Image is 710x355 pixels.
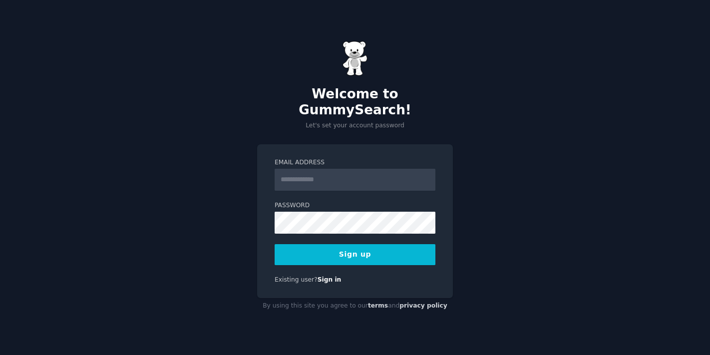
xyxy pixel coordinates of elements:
img: Gummy Bear [343,41,367,76]
span: Existing user? [275,276,318,283]
button: Sign up [275,244,435,265]
a: terms [368,302,388,309]
label: Password [275,201,435,210]
label: Email Address [275,158,435,167]
h2: Welcome to GummySearch! [257,86,453,118]
p: Let's set your account password [257,121,453,130]
div: By using this site you agree to our and [257,298,453,314]
a: Sign in [318,276,342,283]
a: privacy policy [399,302,447,309]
